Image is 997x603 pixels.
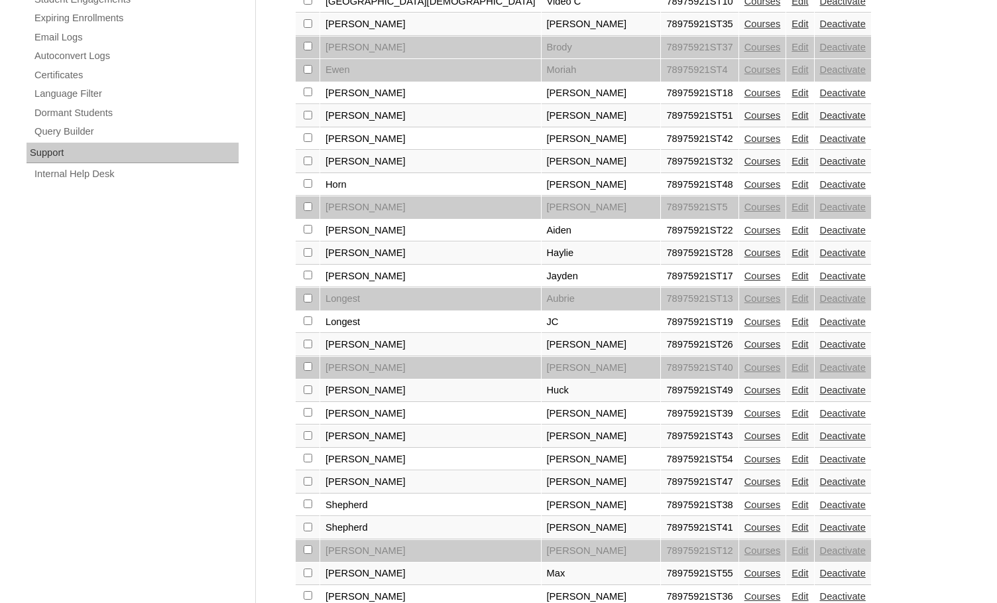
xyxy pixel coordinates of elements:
a: Courses [744,591,781,602]
td: 78975921ST18 [661,82,738,105]
td: Haylie [542,242,661,265]
a: Edit [792,133,808,144]
a: Deactivate [820,225,866,235]
a: Deactivate [820,545,866,556]
a: Certificates [33,67,239,84]
a: Dormant Students [33,105,239,121]
td: [PERSON_NAME] [320,265,541,288]
td: Aubrie [542,288,661,310]
td: [PERSON_NAME] [542,82,661,105]
td: [PERSON_NAME] [320,36,541,59]
a: Courses [744,362,781,373]
td: Longest [320,288,541,310]
td: Moriah [542,59,661,82]
a: Deactivate [820,133,866,144]
a: Deactivate [820,64,866,75]
a: Edit [792,591,808,602]
a: Edit [792,110,808,121]
a: Edit [792,247,808,258]
a: Courses [744,500,781,510]
td: [PERSON_NAME] [320,540,541,563]
td: Huck [542,379,661,402]
a: Courses [744,271,781,281]
td: [PERSON_NAME] [542,196,661,219]
td: [PERSON_NAME] [320,196,541,219]
a: Deactivate [820,568,866,578]
a: Edit [792,156,808,167]
td: Jayden [542,265,661,288]
a: Deactivate [820,179,866,190]
td: 78975921ST37 [661,36,738,59]
a: Courses [744,454,781,464]
a: Email Logs [33,29,239,46]
td: [PERSON_NAME] [320,105,541,127]
td: [PERSON_NAME] [542,494,661,517]
td: 78975921ST28 [661,242,738,265]
td: 78975921ST51 [661,105,738,127]
a: Deactivate [820,110,866,121]
a: Courses [744,225,781,235]
td: 78975921ST38 [661,494,738,517]
a: Courses [744,568,781,578]
td: Aiden [542,220,661,242]
a: Deactivate [820,476,866,487]
td: 78975921ST54 [661,448,738,471]
td: Horn [320,174,541,196]
td: 78975921ST26 [661,334,738,356]
td: [PERSON_NAME] [320,128,541,151]
a: Edit [792,316,808,327]
a: Edit [792,88,808,98]
a: Deactivate [820,247,866,258]
td: [PERSON_NAME] [542,334,661,356]
a: Edit [792,64,808,75]
a: Courses [744,42,781,52]
a: Edit [792,293,808,304]
td: 78975921ST13 [661,288,738,310]
a: Deactivate [820,339,866,350]
td: 78975921ST32 [661,151,738,173]
td: 78975921ST43 [661,425,738,448]
a: Edit [792,408,808,419]
a: Deactivate [820,42,866,52]
td: 78975921ST4 [661,59,738,82]
a: Internal Help Desk [33,166,239,182]
a: Courses [744,339,781,350]
a: Expiring Enrollments [33,10,239,27]
div: Support [27,143,239,164]
a: Edit [792,19,808,29]
td: [PERSON_NAME] [542,174,661,196]
td: [PERSON_NAME] [542,517,661,539]
td: [PERSON_NAME] [542,403,661,425]
a: Autoconvert Logs [33,48,239,64]
td: 78975921ST17 [661,265,738,288]
a: Edit [792,385,808,395]
td: Shepherd [320,494,541,517]
a: Deactivate [820,156,866,167]
a: Deactivate [820,362,866,373]
a: Courses [744,202,781,212]
a: Edit [792,476,808,487]
td: 78975921ST19 [661,311,738,334]
td: [PERSON_NAME] [320,13,541,36]
a: Edit [792,202,808,212]
td: [PERSON_NAME] [320,471,541,494]
a: Edit [792,500,808,510]
td: [PERSON_NAME] [320,220,541,242]
td: Ewen [320,59,541,82]
a: Courses [744,522,781,533]
td: 78975921ST39 [661,403,738,425]
a: Courses [744,408,781,419]
a: Edit [792,545,808,556]
a: Deactivate [820,316,866,327]
a: Edit [792,454,808,464]
td: [PERSON_NAME] [320,357,541,379]
a: Deactivate [820,271,866,281]
td: [PERSON_NAME] [542,151,661,173]
td: [PERSON_NAME] [320,379,541,402]
a: Courses [744,64,781,75]
a: Edit [792,522,808,533]
td: [PERSON_NAME] [542,13,661,36]
a: Edit [792,568,808,578]
td: [PERSON_NAME] [542,357,661,379]
a: Deactivate [820,202,866,212]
